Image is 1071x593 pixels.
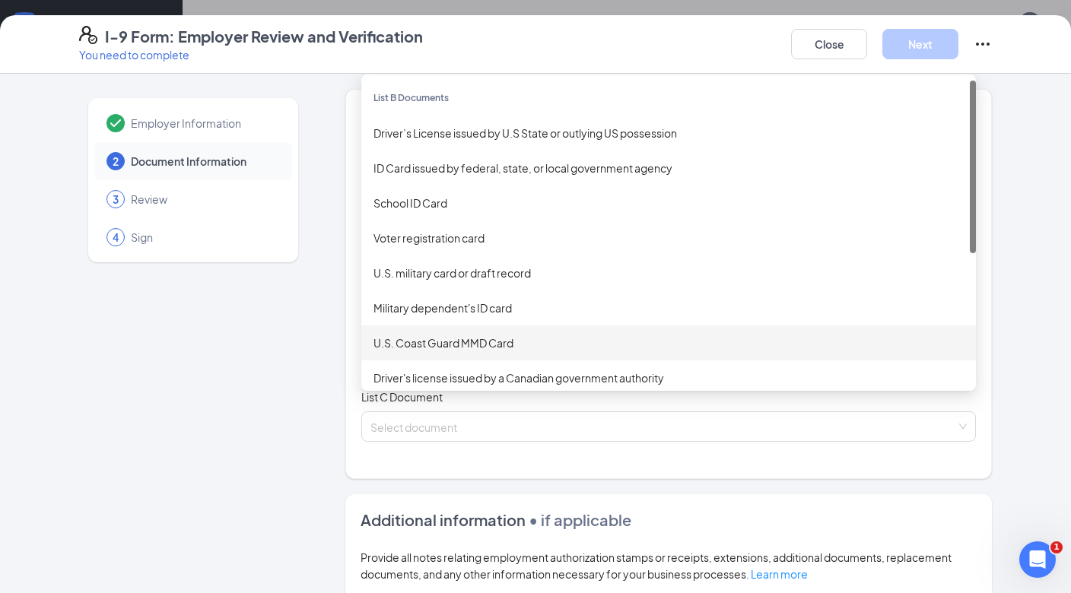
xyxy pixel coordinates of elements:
[751,567,808,581] a: Learn more
[361,510,526,529] span: Additional information
[791,29,867,59] button: Close
[79,47,423,62] p: You need to complete
[1050,541,1063,553] span: 1
[106,114,125,132] svg: Checkmark
[1019,541,1056,578] iframe: Intercom live chat
[882,29,958,59] button: Next
[373,160,964,176] div: ID Card issued by federal, state, or local government agency
[131,154,277,169] span: Document Information
[373,195,964,211] div: School ID Card
[131,192,277,207] span: Review
[79,26,97,44] svg: FormI9EVerifyIcon
[131,116,277,131] span: Employer Information
[974,35,992,53] svg: Ellipses
[105,26,423,47] h4: I-9 Form: Employer Review and Verification
[373,369,964,386] div: Driver's license issued by a Canadian government authority
[113,192,119,207] span: 3
[113,154,119,169] span: 2
[526,510,631,529] span: • if applicable
[373,125,964,141] div: Driver’s License issued by U.S State or outlying US possession
[373,92,449,103] span: List B Documents
[373,230,964,246] div: Voter registration card
[131,230,277,245] span: Sign
[361,550,952,581] span: Provide all notes relating employment authorization stamps or receipts, extensions, additional do...
[373,265,964,281] div: U.S. military card or draft record
[373,300,964,316] div: Military dependent's ID card
[361,390,443,404] span: List C Document
[373,335,964,351] div: U.S. Coast Guard MMD Card
[113,230,119,245] span: 4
